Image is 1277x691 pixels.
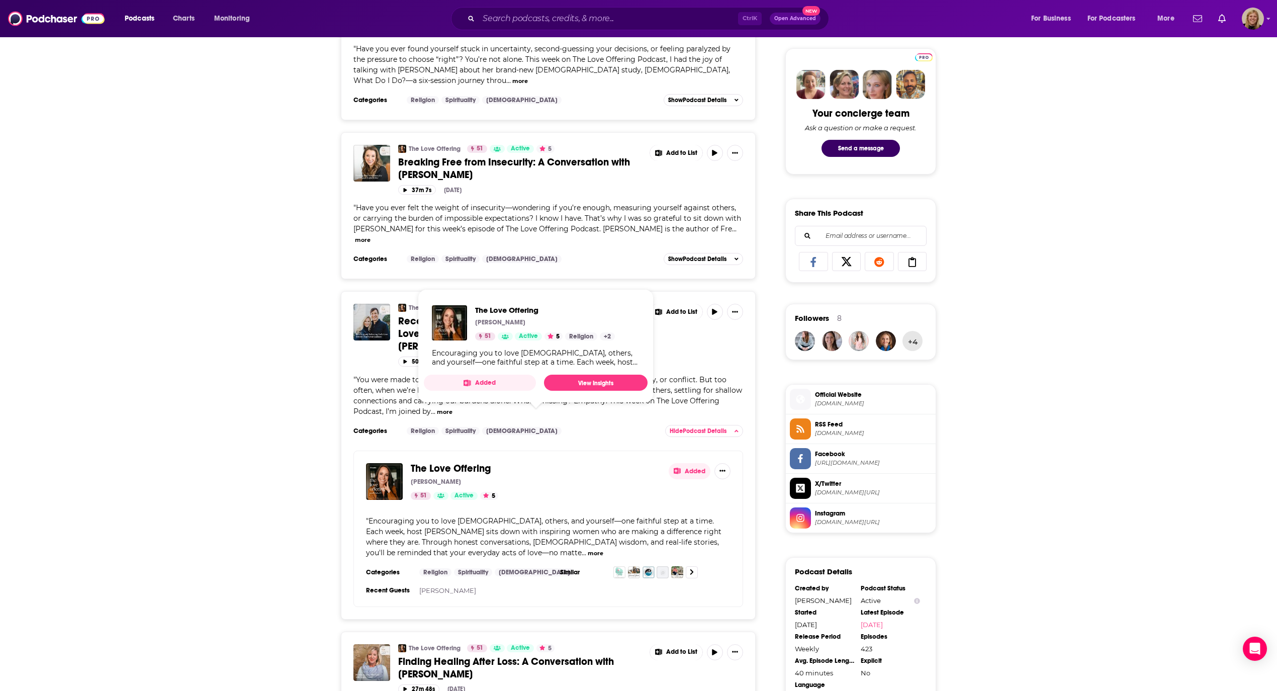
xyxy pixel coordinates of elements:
[366,463,403,500] img: The Love Offering
[512,77,528,85] button: more
[398,304,406,312] img: The Love Offering
[727,145,743,161] button: Show More Button
[799,252,828,271] a: Share on Facebook
[795,596,854,604] div: [PERSON_NAME]
[353,44,731,85] span: Have you ever found yourself stuck in uncertainty, second-guessing your decisions, or feeling par...
[796,70,826,99] img: Sydney Profile
[507,145,534,153] a: Active
[795,331,815,351] a: AnnaKettle
[450,492,478,500] a: Active
[398,655,643,680] a: Finding Healing After Loss: A Conversation with [PERSON_NAME]
[411,463,491,474] a: The Love Offering
[515,332,542,340] a: Active
[805,124,917,132] div: Ask a question or make a request.
[861,584,920,592] div: Podcast Status
[790,389,932,410] a: Official Website[DOMAIN_NAME]
[770,13,820,25] button: Open AdvancedNew
[432,305,467,340] img: The Love Offering
[664,253,743,265] button: ShowPodcast Details
[173,12,195,26] span: Charts
[815,519,932,526] span: instagram.com/rachaeladamsauthor
[125,12,154,26] span: Podcasts
[727,304,743,320] button: Show More Button
[863,70,892,99] img: Jules Profile
[671,566,683,578] a: She's Rooted Podcast
[815,450,932,459] span: Facebook
[353,145,390,182] img: Breaking Free from Insecurity: A Conversation with Sharon Hodde Miller
[207,11,263,27] button: open menu
[1243,637,1267,661] div: Open Intercom Messenger
[876,331,896,351] img: tyeager
[650,304,702,320] button: Show More Button
[118,11,167,27] button: open menu
[896,70,925,99] img: Jon Profile
[454,568,492,576] a: Spirituality
[467,145,487,153] a: 51
[353,255,399,263] h3: Categories
[477,144,483,154] span: 51
[832,252,861,271] a: Share on X/Twitter
[544,332,563,340] button: 5
[407,96,439,104] a: Religion
[166,11,201,27] a: Charts
[441,255,480,263] a: Spirituality
[600,332,615,340] a: +2
[815,420,932,429] span: RSS Feed
[795,633,854,641] div: Release Period
[409,145,461,153] a: The Love Offering
[1242,8,1264,30] span: Logged in as avansolkema
[214,12,250,26] span: Monitoring
[353,96,399,104] h3: Categories
[441,96,480,104] a: Spirituality
[560,568,605,576] h3: Similar
[411,478,461,486] p: [PERSON_NAME]
[398,156,630,181] span: Breaking Free from Insecurity: A Conversation with [PERSON_NAME]
[666,648,697,656] span: Add to List
[670,427,726,435] span: Hide Podcast Details
[861,621,920,629] a: [DATE]
[1087,12,1136,26] span: For Podcasters
[398,644,406,652] img: The Love Offering
[657,566,669,578] img: Arise, Beloved Podcast
[398,185,436,195] button: 37m 7s
[477,643,483,653] span: 51
[790,418,932,440] a: RSS Feed[DOMAIN_NAME]
[849,331,869,351] img: eugeniatumanova
[613,566,625,578] a: Embrace Grace
[774,16,816,21] span: Open Advanced
[398,156,643,181] a: Breaking Free from Insecurity: A Conversation with [PERSON_NAME]
[861,596,920,604] div: Active
[815,479,932,488] span: X/Twitter
[914,597,920,604] button: Show Info
[861,657,920,665] div: Explicit
[1157,12,1174,26] span: More
[664,94,743,106] button: ShowPodcast Details
[398,315,643,353] a: Receiving and Reflecting [DEMOGRAPHIC_DATA]'s Love: A Conversation with [PERSON_NAME] and [PERSON...
[353,375,742,416] span: "
[519,331,538,341] span: Active
[668,97,726,104] span: Show Podcast Details
[1024,11,1083,27] button: open menu
[714,463,731,479] button: Show More Button
[353,304,390,340] a: Receiving and Reflecting God's Love: A Conversation with Bill and Kristi Gaultiere
[8,9,105,28] img: Podchaser - Follow, Share and Rate Podcasts
[366,516,721,557] span: "
[482,427,562,435] a: [DEMOGRAPHIC_DATA]
[815,400,932,407] span: rachaelkadams.com
[669,463,710,479] button: Added
[588,549,603,558] button: more
[790,507,932,529] a: Instagram[DOMAIN_NAME][URL]
[812,107,909,120] div: Your concierge team
[803,226,918,245] input: Email address or username...
[666,149,697,157] span: Add to List
[643,566,655,578] a: Seeing Deep in a Shallow World
[815,509,932,518] span: Instagram
[795,645,854,653] div: Weekly
[837,314,842,323] div: 8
